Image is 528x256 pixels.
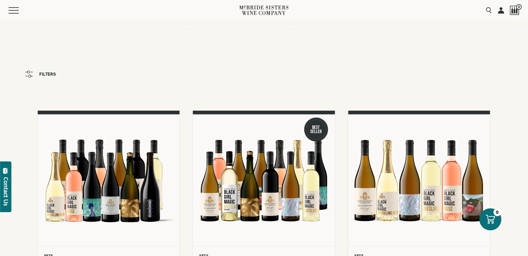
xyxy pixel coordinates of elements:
span: Filters [39,72,56,76]
button: Filters [22,67,59,81]
button: Mobile Menu Trigger [8,7,31,14]
div: Contact Us [3,177,9,206]
a: OUR STORY [306,20,339,33]
span: OUR BRANDS [179,25,204,29]
span: OUR STORY [310,25,332,29]
a: SHOP [150,20,172,33]
span: JOIN THE CLUB [218,25,245,29]
a: AFFILIATE PROGRAM [256,20,302,33]
span: 0 [516,4,522,10]
span: SHOP [154,25,165,29]
a: OUR BRANDS [175,20,211,33]
span: AFFILIATE PROGRAM [260,25,298,29]
a: FIND NEAR YOU [342,20,379,33]
a: JOIN THE CLUB [214,20,253,33]
div: 0 [494,208,502,216]
span: FIND NEAR YOU [346,25,374,29]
